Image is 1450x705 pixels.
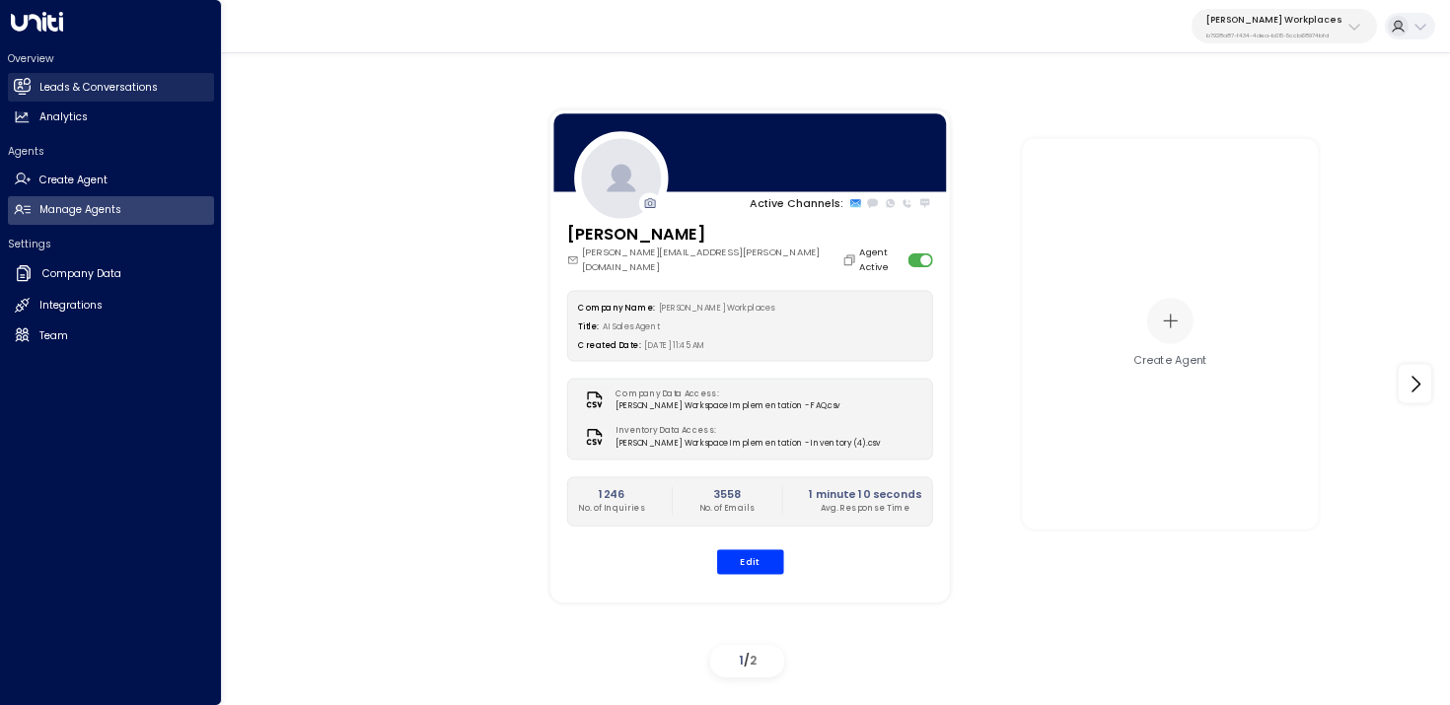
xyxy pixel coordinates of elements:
h2: Integrations [39,298,103,314]
p: [PERSON_NAME] Workplaces [1206,14,1342,26]
span: [PERSON_NAME] Workplaces [658,303,773,314]
h2: 3558 [698,486,755,502]
h2: Agents [8,144,214,159]
p: No. of Inquiries [578,503,645,515]
h2: 1246 [578,486,645,502]
label: Title: [578,321,599,332]
div: [PERSON_NAME][EMAIL_ADDRESS][PERSON_NAME][DOMAIN_NAME] [566,246,859,273]
button: Copy [841,252,859,266]
h2: Analytics [39,109,88,125]
p: Active Channels: [750,195,843,211]
button: [PERSON_NAME] Workplacesb7928a87-f434-4dea-b015-5ccb68974bfd [1192,9,1377,43]
h2: Leads & Conversations [39,80,158,96]
a: Create Agent [8,166,214,194]
h3: [PERSON_NAME] [566,222,859,246]
p: Avg. Response Time [808,503,920,515]
span: [PERSON_NAME] Workspace Implementation - Inventory (4).csv [616,438,880,450]
button: Edit [716,549,783,574]
h2: Company Data [42,266,121,282]
label: Agent Active [859,246,903,273]
a: Analytics [8,104,214,132]
label: Created Date: [578,340,640,351]
p: b7928a87-f434-4dea-b015-5ccb68974bfd [1206,32,1342,39]
h2: Manage Agents [39,202,121,218]
span: 2 [750,652,757,669]
h2: Overview [8,51,214,66]
a: Company Data [8,258,214,290]
span: 1 [739,652,744,669]
h2: Create Agent [39,173,108,188]
span: [DATE] 11:45 AM [644,340,705,351]
a: Leads & Conversations [8,73,214,102]
a: Integrations [8,292,214,320]
label: Inventory Data Access: [616,426,873,438]
h2: Team [39,328,68,344]
label: Company Data Access: [616,388,834,400]
p: No. of Emails [698,503,755,515]
div: / [710,645,784,677]
a: Team [8,321,214,350]
span: AI Sales Agent [603,321,661,332]
a: Manage Agents [8,196,214,225]
h2: Settings [8,237,214,251]
label: Company Name: [578,303,654,314]
div: Create Agent [1133,353,1207,369]
h2: 1 minute 10 seconds [808,486,920,502]
span: [PERSON_NAME] Workspace Implementation - FAQ.csv [616,400,840,412]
